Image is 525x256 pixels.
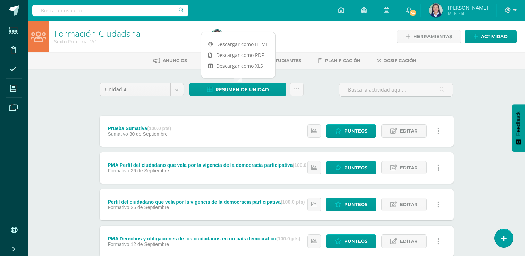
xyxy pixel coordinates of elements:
[326,161,376,174] a: Punteos
[429,3,443,17] img: aa46adbeae2c5bf295b4e5bf5615201a.png
[409,9,417,17] span: 54
[131,205,169,210] span: 25 de Septiembre
[293,162,317,168] strong: (100.0 pts)
[344,198,367,211] span: Punteos
[153,55,187,66] a: Anuncios
[215,83,269,96] span: Resumen de unidad
[400,161,418,174] span: Editar
[108,162,316,168] div: PMA Perfil del ciudadano que vela por la vigencia de la democracia participativa
[201,50,275,60] a: Descargar como PDF
[397,30,461,43] a: Herramientas
[108,168,129,173] span: Formativo
[326,198,376,211] a: Punteos
[108,236,300,241] div: PMA Derechos y obligaciones de los ciudadanos en un país democrático
[400,125,418,137] span: Editar
[54,28,202,38] h1: Formación Ciudadana
[201,39,275,50] a: Descargar como HTML
[108,205,129,210] span: Formativo
[318,55,361,66] a: Planificación
[260,55,301,66] a: Estudiantes
[344,125,367,137] span: Punteos
[54,27,141,39] a: Formación Ciudadana
[400,198,418,211] span: Editar
[326,234,376,248] a: Punteos
[281,199,305,205] strong: (100.0 pts)
[32,5,188,16] input: Busca un usuario...
[448,4,488,11] span: [PERSON_NAME]
[131,168,169,173] span: 26 de Septiembre
[108,241,129,247] span: Formativo
[383,58,416,63] span: Dosificación
[201,60,275,71] a: Descargar como XLS
[512,104,525,152] button: Feedback - Mostrar encuesta
[400,235,418,248] span: Editar
[129,131,168,137] span: 30 de Septiembre
[108,131,128,137] span: Sumativo
[105,83,165,96] span: Unidad 4
[344,161,367,174] span: Punteos
[515,111,522,136] span: Feedback
[413,30,452,43] span: Herramientas
[270,58,301,63] span: Estudiantes
[189,83,286,96] a: Resumen de unidad
[108,199,305,205] div: Perfil del ciudadano que vela por la vigencia de la democracia participativa
[344,235,367,248] span: Punteos
[108,126,171,131] div: Prueba Sumativa
[448,10,488,16] span: Mi Perfil
[325,58,361,63] span: Planificación
[326,124,376,138] a: Punteos
[481,30,508,43] span: Actividad
[465,30,517,43] a: Actividad
[100,83,184,96] a: Unidad 4
[131,241,169,247] span: 12 de Septiembre
[54,38,202,45] div: Sexto Primaria 'A'
[276,236,300,241] strong: (100.0 pts)
[377,55,416,66] a: Dosificación
[339,83,453,96] input: Busca la actividad aquí...
[147,126,171,131] strong: (100.0 pts)
[163,58,187,63] span: Anuncios
[210,30,224,44] img: aa46adbeae2c5bf295b4e5bf5615201a.png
